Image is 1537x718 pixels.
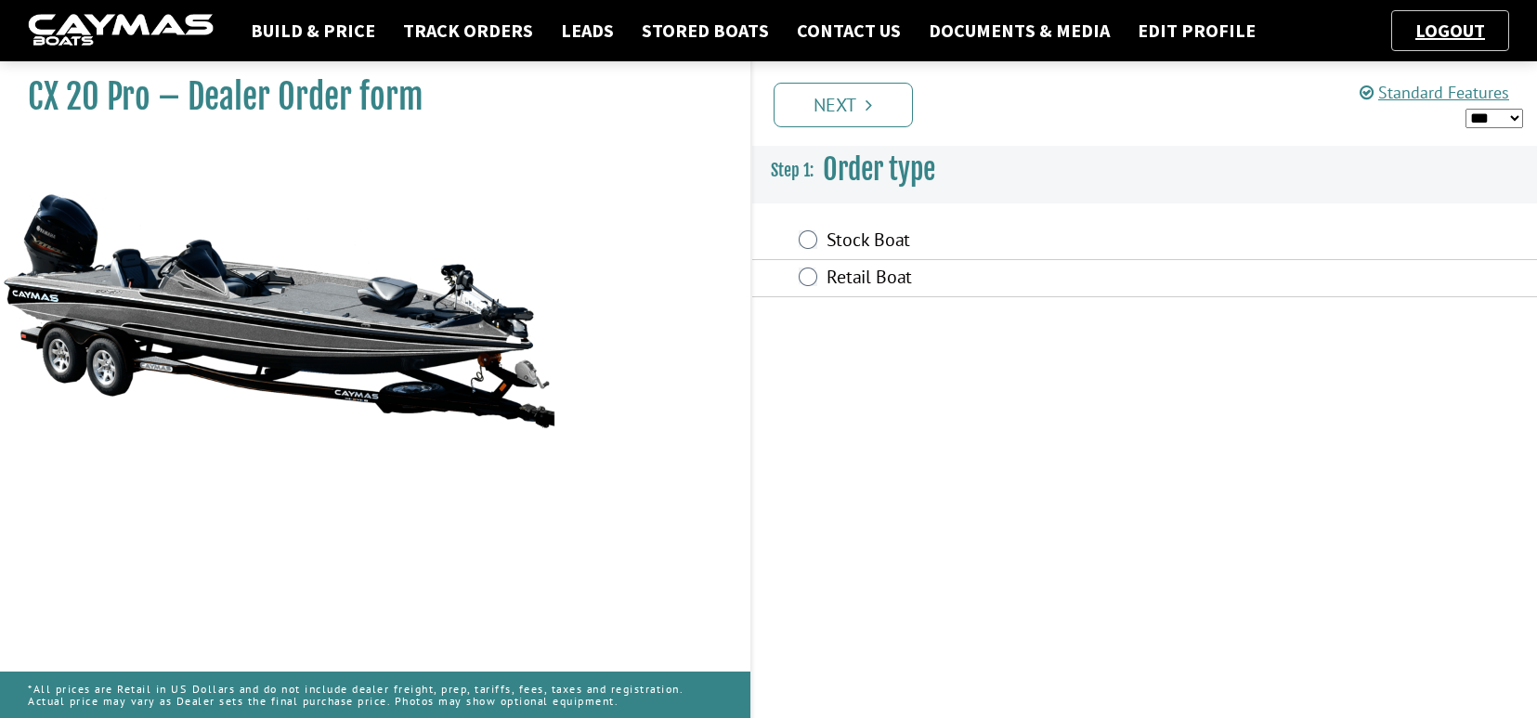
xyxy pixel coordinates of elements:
img: caymas-dealer-connect-2ed40d3bc7270c1d8d7ffb4b79bf05adc795679939227970def78ec6f6c03838.gif [28,14,214,48]
a: Contact Us [788,19,910,43]
a: Track Orders [394,19,542,43]
h1: CX 20 Pro – Dealer Order form [28,76,704,118]
a: Documents & Media [919,19,1119,43]
a: Standard Features [1360,82,1509,103]
a: Stored Boats [632,19,778,43]
a: Build & Price [241,19,384,43]
a: Leads [552,19,623,43]
a: Next [774,83,913,127]
p: *All prices are Retail in US Dollars and do not include dealer freight, prep, tariffs, fees, taxe... [28,673,723,716]
a: Logout [1406,19,1494,42]
label: Retail Boat [827,266,1253,293]
label: Stock Boat [827,228,1253,255]
a: Edit Profile [1128,19,1265,43]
